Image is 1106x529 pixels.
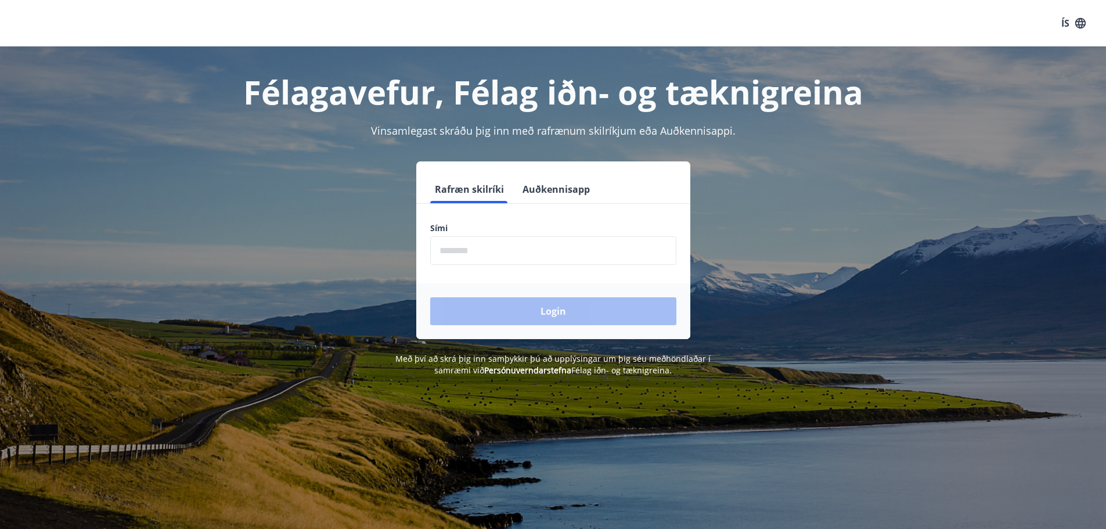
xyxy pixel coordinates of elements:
button: Rafræn skilríki [430,175,509,203]
span: Með því að skrá þig inn samþykkir þú að upplýsingar um þig séu meðhöndlaðar í samræmi við Félag i... [395,353,711,376]
h1: Félagavefur, Félag iðn- og tæknigreina [149,70,957,114]
label: Sími [430,222,676,234]
button: Auðkennisapp [518,175,595,203]
a: Persónuverndarstefna [484,365,571,376]
button: ÍS [1055,13,1092,34]
span: Vinsamlegast skráðu þig inn með rafrænum skilríkjum eða Auðkennisappi. [371,124,736,138]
